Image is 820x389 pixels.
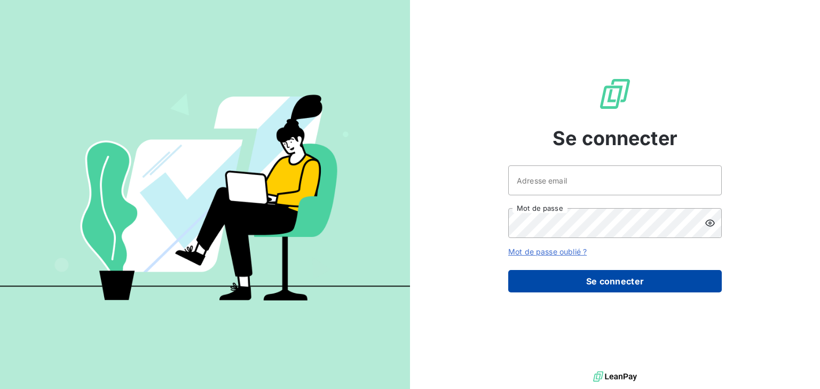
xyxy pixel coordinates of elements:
img: Logo LeanPay [598,77,632,111]
button: Se connecter [508,270,722,292]
img: logo [593,369,637,385]
a: Mot de passe oublié ? [508,247,587,256]
span: Se connecter [553,124,677,153]
input: placeholder [508,165,722,195]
